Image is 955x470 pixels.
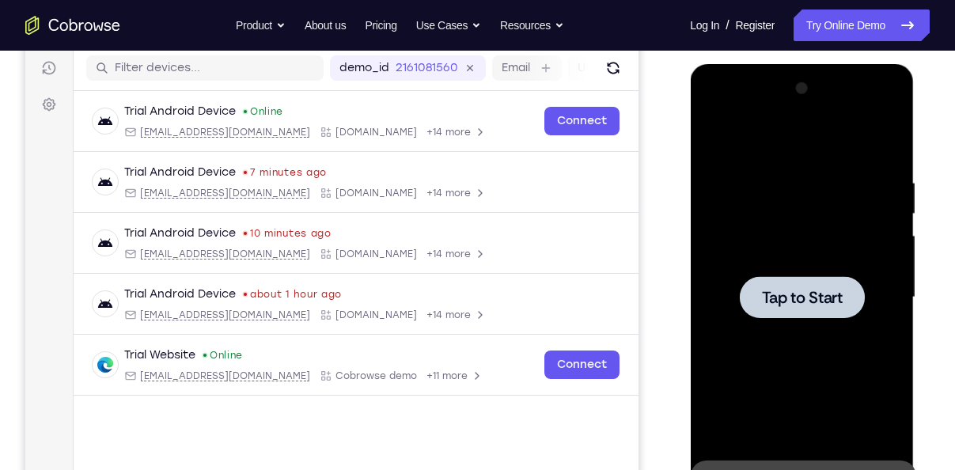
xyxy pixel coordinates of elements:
[115,118,285,131] span: android@example.com
[476,52,505,68] label: Email
[115,179,285,191] span: android@example.com
[218,224,222,227] div: Last seen
[178,346,181,349] div: New devices found.
[401,240,445,252] span: +14 more
[519,99,594,127] a: Connect
[99,218,210,233] div: Trial Android Device
[314,52,364,68] label: demo_id
[225,219,306,232] time: Tue Aug 26 2025 21:00:14 GMT+0300 (Eastern European Summer Time)
[294,301,392,313] div: App
[294,179,392,191] div: App
[56,400,195,469] div: Unexpectedly lost connection to device
[794,9,930,41] a: Try Online Demo
[99,339,170,355] div: Trial Website
[236,9,286,41] button: Product
[726,16,729,35] span: /
[99,179,285,191] div: Email
[365,9,396,41] a: Pricing
[218,285,222,288] div: Last seen
[218,102,222,105] div: New devices found.
[500,9,564,41] button: Resources
[218,163,222,166] div: Last seen
[310,240,392,252] span: Cobrowse.io
[61,9,147,35] h1: Connect
[48,266,613,327] div: Open device details
[310,179,392,191] span: Cobrowse.io
[225,280,316,293] time: Tue Aug 26 2025 20:13:05 GMT+0300 (Eastern European Summer Time)
[99,279,210,294] div: Trial Android Device
[310,362,392,374] span: Cobrowse demo
[176,341,218,354] div: Online
[48,205,613,266] div: Open device details
[99,301,285,313] div: Email
[89,52,289,68] input: Filter devices...
[115,301,285,313] span: android@example.com
[552,52,593,68] label: User ID
[225,158,301,171] time: Tue Aug 26 2025 21:03:06 GMT+0300 (Eastern European Summer Time)
[115,362,285,374] span: web@example.com
[49,212,174,254] button: Tap to Start
[416,9,481,41] button: Use Cases
[401,362,442,374] span: +11 more
[310,118,392,131] span: Cobrowse.io
[99,362,285,374] div: Email
[736,9,775,41] a: Register
[294,118,392,131] div: App
[294,362,392,374] div: App
[519,343,594,371] a: Connect
[71,226,152,241] span: Tap to Start
[217,97,258,110] div: Online
[401,179,445,191] span: +14 more
[115,240,285,252] span: android@example.com
[401,301,445,313] span: +14 more
[401,118,445,131] span: +14 more
[310,301,392,313] span: Cobrowse.io
[99,240,285,252] div: Email
[690,9,719,41] a: Log In
[575,47,601,73] button: Refresh
[294,240,392,252] div: App
[99,118,285,131] div: Email
[99,157,210,172] div: Trial Android Device
[48,327,613,388] div: Open device details
[25,16,120,35] a: Go to the home page
[48,83,613,144] div: Open device details
[48,144,613,205] div: Open device details
[99,96,210,112] div: Trial Android Device
[305,9,346,41] a: About us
